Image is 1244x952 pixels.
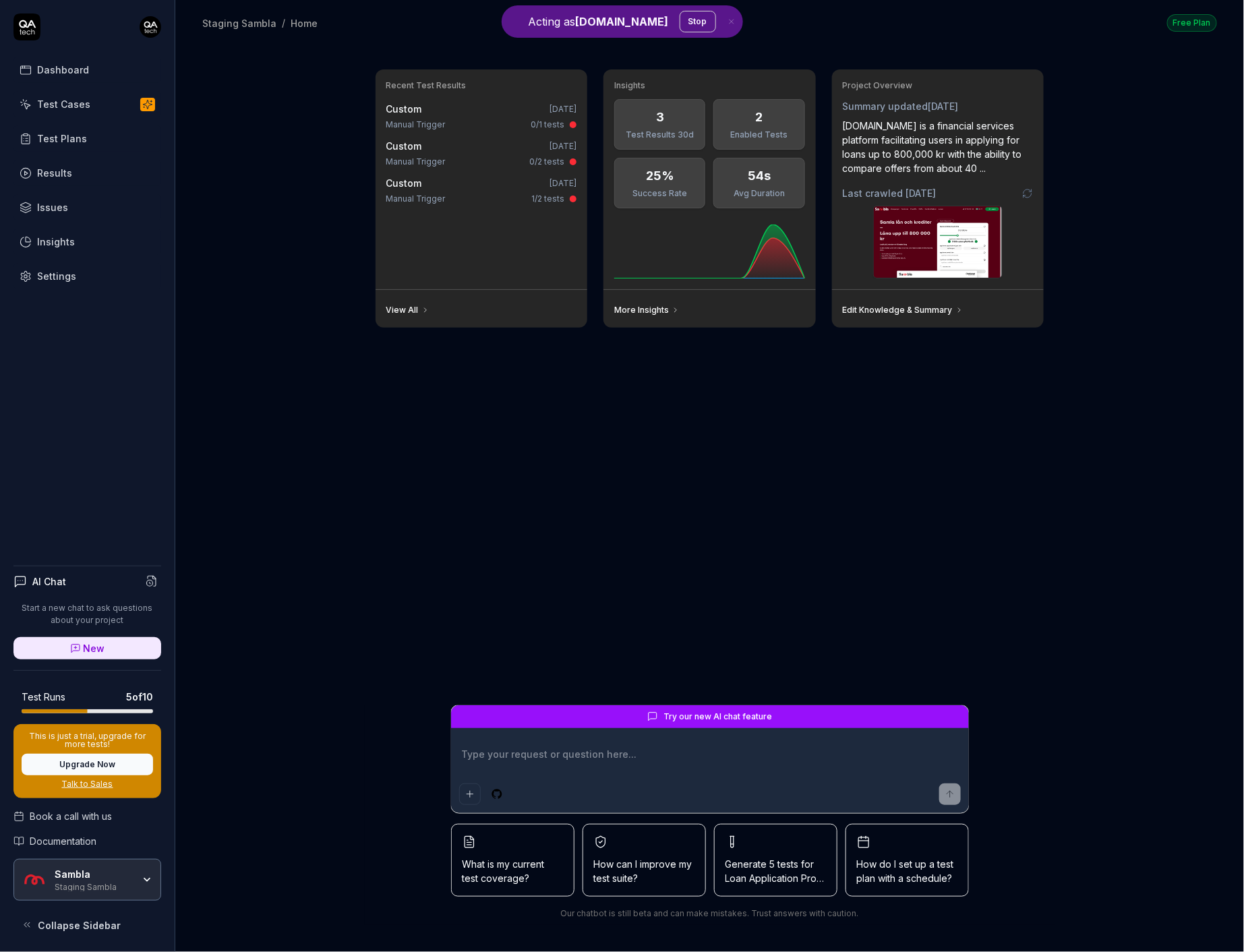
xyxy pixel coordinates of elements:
h3: Insights [614,80,805,91]
a: Documentation [13,834,161,848]
span: 5 of 10 [126,690,153,704]
div: 2 [756,108,763,126]
div: Manual Trigger [386,156,446,168]
span: How do I set up a test plan with a schedule? [857,857,957,885]
a: More Insights [614,305,680,316]
a: Issues [13,194,161,220]
a: Custom[DATE]Manual Trigger1/2 tests [384,173,580,208]
div: Test Plans [37,131,87,146]
img: 7ccf6c19-61ad-4a6c-8811-018b02a1b829.jpg [140,16,161,38]
button: Generate 5 tests forLoan Application Process [714,824,837,897]
button: How can I improve my test suite? [583,824,706,897]
button: Add attachment [459,783,481,805]
a: Dashboard [13,57,161,83]
button: Stop [680,11,716,32]
a: Insights [13,229,161,255]
a: Custom[DATE]Manual Trigger0/2 tests [384,136,580,171]
span: Last crawled [843,186,937,200]
button: Sambla LogoSamblaStaging Sambla [13,859,161,901]
a: Custom[DATE]Manual Trigger0/1 tests [384,99,580,133]
button: Collapse Sidebar [13,912,161,939]
img: Sambla Logo [22,868,47,892]
div: 25% [646,167,674,185]
span: Custom [386,177,422,189]
span: What is my current test coverage? [463,857,563,885]
a: Book a call with us [13,809,161,823]
time: [DATE] [550,178,576,188]
span: Collapse Sidebar [38,918,121,932]
div: Sambla [55,868,133,881]
button: Free Plan [1167,13,1217,32]
span: Book a call with us [30,809,112,823]
div: Home [291,16,318,30]
h4: AI Chat [32,574,66,589]
div: [DOMAIN_NAME] is a financial services platform facilitating users in applying for loans up to 800... [843,119,1034,175]
div: Manual Trigger [386,119,446,131]
button: What is my current test coverage? [451,824,574,897]
h3: Recent Test Results [386,80,577,91]
span: Generate 5 tests for [725,857,826,885]
span: Documentation [30,834,96,848]
span: Custom [386,103,422,115]
div: 54s [748,167,771,185]
button: Upgrade Now [22,754,153,775]
time: [DATE] [906,187,937,199]
a: New [13,637,161,659]
img: Screenshot [874,206,1002,278]
div: Staging Sambla [55,881,133,891]
div: Test Results 30d [623,129,697,141]
a: Talk to Sales [22,778,153,790]
div: Settings [37,269,76,283]
div: Our chatbot is still beta and can make mistakes. Trust answers with caution. [451,908,969,920]
p: Start a new chat to ask questions about your project [13,602,161,626]
div: 3 [656,108,664,126]
a: Test Cases [13,91,161,117]
div: Results [37,166,72,180]
div: Dashboard [37,63,89,77]
time: [DATE] [550,141,576,151]
span: Custom [386,140,422,152]
a: Go to crawling settings [1022,188,1033,199]
div: Manual Trigger [386,193,446,205]
div: Test Cases [37,97,90,111]
div: 0/2 tests [529,156,564,168]
a: Results [13,160,161,186]
div: Enabled Tests [722,129,796,141]
h3: Project Overview [843,80,1034,91]
div: Staging Sambla [202,16,276,30]
div: Success Rate [623,187,697,200]
div: Insights [37,235,75,249]
span: How can I improve my test suite? [594,857,694,885]
span: Summary updated [843,100,928,112]
button: How do I set up a test plan with a schedule? [846,824,969,897]
span: Try our new AI chat feature [663,711,772,723]
div: 0/1 tests [531,119,564,131]
a: Settings [13,263,161,289]
div: 1/2 tests [531,193,564,205]
h5: Test Runs [22,691,65,703]
a: Test Plans [13,125,161,152]
span: Loan Application Process [725,872,838,884]
div: / [282,16,285,30]
span: New [84,641,105,655]
time: [DATE] [928,100,959,112]
time: [DATE] [550,104,576,114]
div: Issues [37,200,68,214]
a: View All [386,305,430,316]
a: Edit Knowledge & Summary [843,305,964,316]
p: This is just a trial, upgrade for more tests! [22,732,153,748]
div: Avg Duration [722,187,796,200]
